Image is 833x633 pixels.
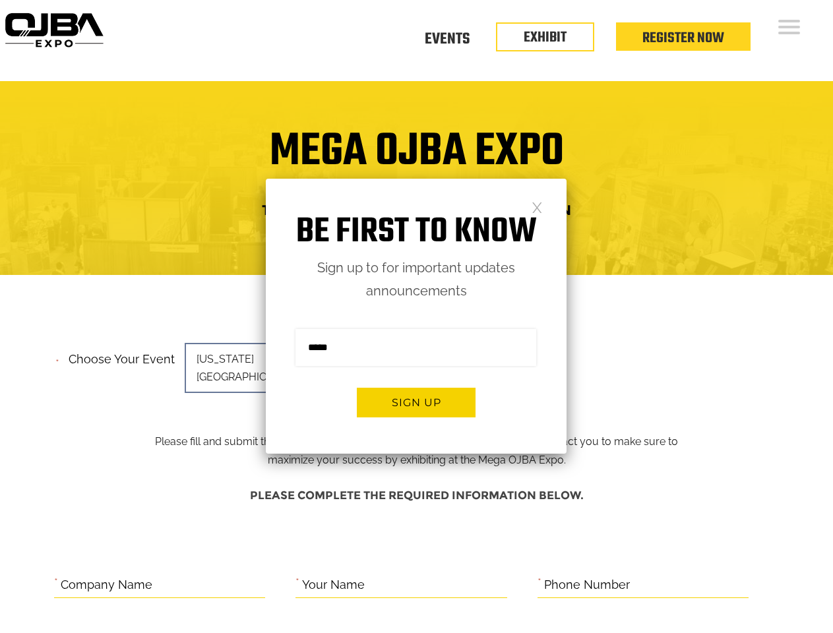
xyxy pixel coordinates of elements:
a: Register Now [642,27,724,49]
label: Company Name [61,575,152,595]
h4: Trade Show Exhibit Space Application [10,198,823,222]
label: Your Name [302,575,365,595]
h1: Mega OJBA Expo [10,133,823,186]
button: Sign up [357,388,476,417]
h4: Please complete the required information below. [54,483,780,508]
p: Please fill and submit the information below and one of our team members will contact you to make... [144,348,689,469]
span: [US_STATE][GEOGRAPHIC_DATA] [185,343,369,393]
p: Sign up to for important updates announcements [266,256,567,303]
label: Choose your event [61,341,175,370]
a: EXHIBIT [524,26,567,49]
a: Close [532,201,543,212]
label: Phone Number [544,575,630,595]
h1: Be first to know [266,212,567,253]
